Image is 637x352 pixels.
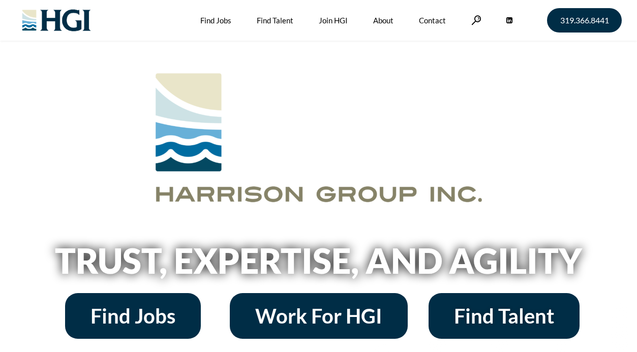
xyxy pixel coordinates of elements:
span: Find Talent [454,306,554,326]
a: 319.366.8441 [547,8,622,33]
a: Search [471,15,481,25]
span: Work For HGI [255,306,382,326]
a: Find Jobs [65,293,201,339]
h2: Trust, Expertise, and Agility [29,243,609,278]
span: 319.366.8441 [560,16,609,24]
a: Work For HGI [230,293,408,339]
span: Find Jobs [90,306,175,326]
a: Find Talent [429,293,580,339]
